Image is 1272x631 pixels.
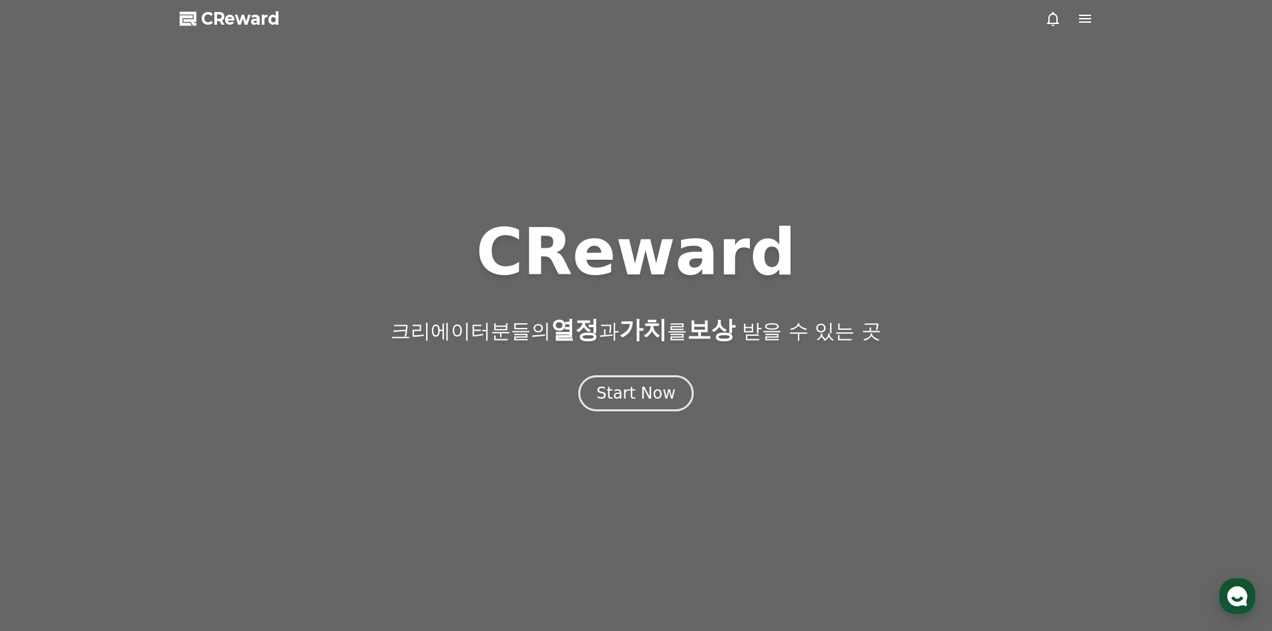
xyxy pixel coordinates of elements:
span: 열정 [551,316,599,343]
a: Start Now [578,389,694,401]
span: 보상 [687,316,735,343]
div: Start Now [596,383,676,404]
a: CReward [180,8,280,29]
span: CReward [201,8,280,29]
button: Start Now [578,375,694,411]
span: 가치 [619,316,667,343]
p: 크리에이터분들의 과 를 받을 수 있는 곳 [391,317,881,343]
h1: CReward [476,220,796,284]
